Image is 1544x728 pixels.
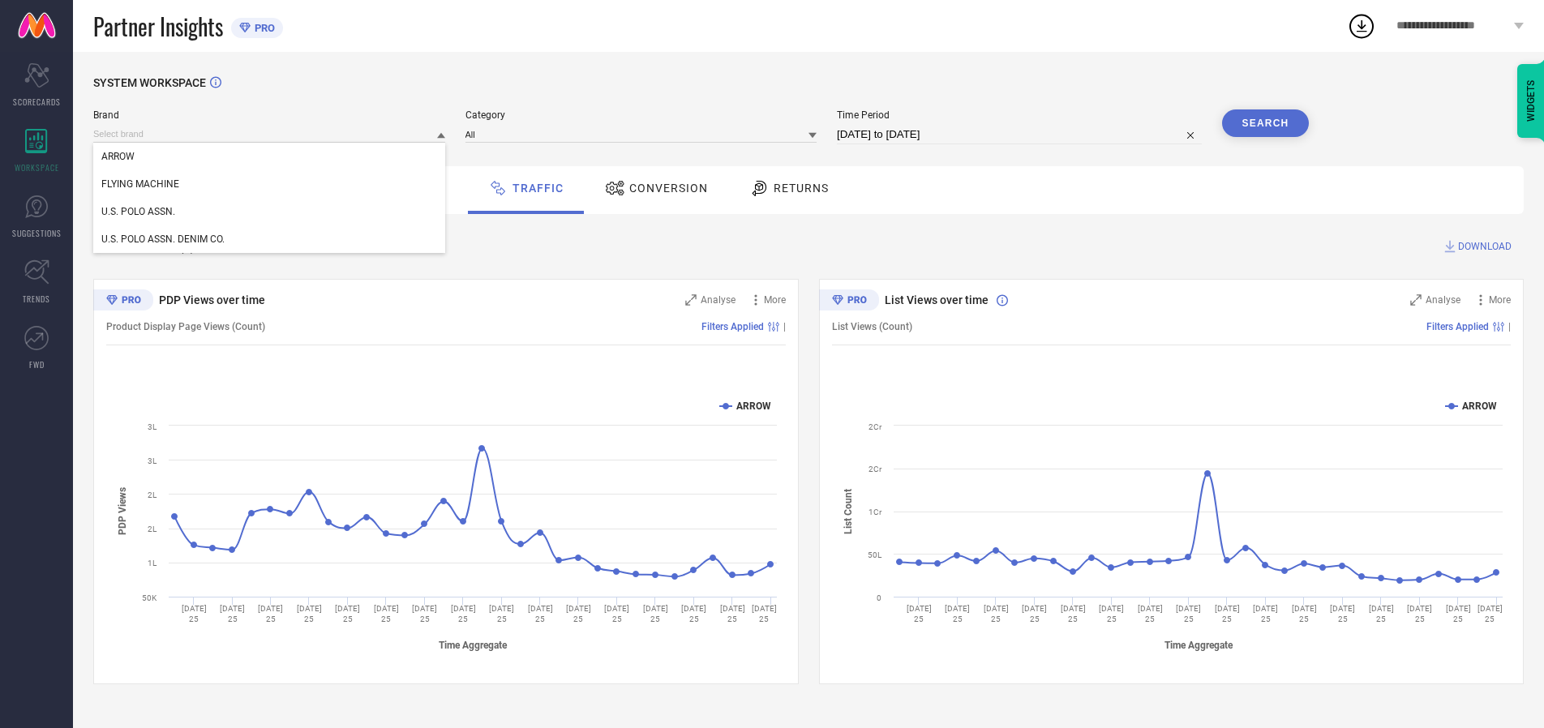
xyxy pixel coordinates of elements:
text: ARROW [736,400,771,412]
text: [DATE] 25 [374,604,399,623]
tspan: PDP Views [117,487,128,535]
text: [DATE] 25 [604,604,629,623]
text: 0 [877,593,881,602]
text: [DATE] 25 [1291,604,1316,623]
span: PDP Views over time [159,293,265,306]
svg: Zoom [1410,294,1422,306]
span: Brand [93,109,445,121]
text: [DATE] 25 [258,604,283,623]
span: FWD [29,358,45,370]
span: SYSTEM WORKSPACE [93,76,206,89]
text: [DATE] 25 [1137,604,1162,623]
tspan: Time Aggregate [439,640,508,651]
span: More [764,294,786,306]
text: ARROW [1462,400,1497,412]
text: [DATE] 25 [297,604,322,623]
span: List Views (Count) [832,321,912,332]
span: ARROW [101,151,135,162]
span: Analyse [1426,294,1460,306]
span: Category [465,109,817,121]
input: Select time period [837,125,1202,144]
span: Time Period [837,109,1202,121]
text: [DATE] 25 [945,604,970,623]
span: U.S. POLO ASSN. [101,206,175,217]
text: [DATE] 25 [1253,604,1278,623]
div: U.S. POLO ASSN. [93,198,445,225]
text: 1L [148,559,157,567]
span: Returns [774,182,829,195]
div: Open download list [1347,11,1376,41]
text: 50K [142,593,157,602]
span: Filters Applied [1426,321,1489,332]
span: | [1508,321,1511,332]
span: SUGGESTIONS [12,227,62,239]
text: [DATE] 25 [528,604,553,623]
text: [DATE] 25 [1330,604,1355,623]
span: U.S. POLO ASSN. DENIM CO. [101,233,225,245]
text: [DATE] 25 [1368,604,1393,623]
input: Select brand [93,126,445,143]
text: [DATE] 25 [1477,604,1502,623]
span: TRENDS [23,293,50,305]
text: [DATE] 25 [681,604,706,623]
text: [DATE] 25 [1407,604,1432,623]
span: Traffic [513,182,564,195]
text: 2Cr [868,422,882,431]
svg: Zoom [685,294,697,306]
span: DOWNLOAD [1458,238,1512,255]
span: SCORECARDS [13,96,61,108]
button: Search [1222,109,1310,137]
text: [DATE] 25 [489,604,514,623]
span: | [783,321,786,332]
div: Premium [93,289,153,314]
text: 2L [148,525,157,533]
tspan: List Count [843,488,854,533]
span: PRO [251,22,275,34]
div: U.S. POLO ASSN. DENIM CO. [93,225,445,253]
span: FLYING MACHINE [101,178,179,190]
text: [DATE] 25 [1099,604,1124,623]
text: [DATE] 25 [752,604,777,623]
span: Conversion [629,182,708,195]
span: Product Display Page Views (Count) [106,321,265,332]
text: [DATE] 25 [566,604,591,623]
text: [DATE] 25 [182,604,207,623]
text: [DATE] 25 [983,604,1008,623]
tspan: Time Aggregate [1164,640,1233,651]
text: [DATE] 25 [906,604,931,623]
text: [DATE] 25 [1445,604,1470,623]
text: [DATE] 25 [335,604,360,623]
text: [DATE] 25 [451,604,476,623]
span: List Views over time [885,293,989,306]
text: [DATE] 25 [220,604,245,623]
text: [DATE] 25 [1176,604,1201,623]
text: 3L [148,456,157,465]
text: [DATE] 25 [1060,604,1085,623]
text: 2Cr [868,465,882,473]
text: [DATE] 25 [412,604,437,623]
div: Premium [819,289,879,314]
span: WORKSPACE [15,161,59,173]
span: Analyse [701,294,736,306]
text: 2L [148,490,157,499]
div: ARROW [93,143,445,170]
text: 50L [868,550,882,559]
text: 1Cr [868,507,882,516]
span: Partner Insights [93,10,223,43]
span: Filters Applied [701,321,764,332]
div: FLYING MACHINE [93,170,445,198]
text: 3L [148,422,157,431]
span: More [1489,294,1511,306]
text: [DATE] 25 [1214,604,1239,623]
text: [DATE] 25 [643,604,668,623]
text: [DATE] 25 [720,604,745,623]
text: [DATE] 25 [1022,604,1047,623]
